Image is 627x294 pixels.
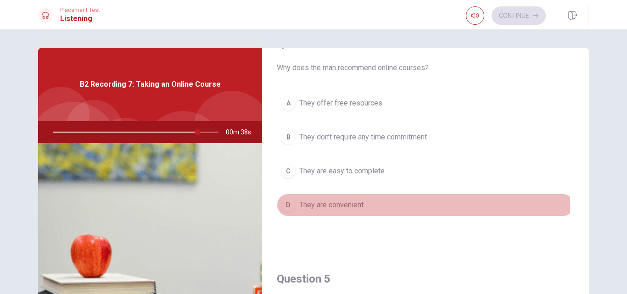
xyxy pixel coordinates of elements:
button: BThey don’t require any time commitment [277,126,574,149]
h4: Question 5 [277,272,574,286]
button: DThey are convenient [277,194,574,216]
span: They are easy to complete [299,166,385,177]
span: They offer free resources [299,98,382,109]
div: C [281,164,296,178]
button: AThey offer free resources [277,92,574,115]
h1: Listening [60,13,100,24]
span: They are convenient [299,200,364,211]
div: D [281,198,296,212]
span: They don’t require any time commitment [299,132,427,143]
button: CThey are easy to complete [277,160,574,183]
span: Placement Test [60,7,100,13]
div: A [281,96,296,111]
span: B2 Recording 7: Taking an Online Course [80,79,221,90]
span: Why does the man recommend online courses? [277,62,574,73]
div: B [281,130,296,144]
span: 00m 38s [226,121,258,143]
